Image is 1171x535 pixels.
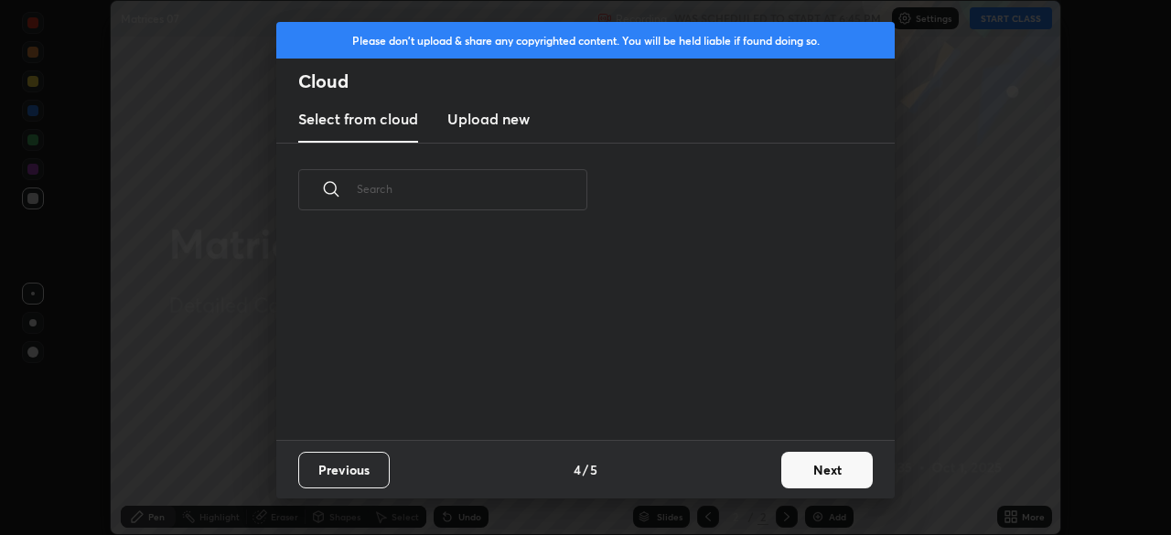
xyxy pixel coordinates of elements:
h3: Select from cloud [298,108,418,130]
input: Search [357,150,587,228]
button: Next [781,452,873,488]
h4: / [583,460,588,479]
div: Please don't upload & share any copyrighted content. You will be held liable if found doing so. [276,22,895,59]
h4: 5 [590,460,597,479]
h3: Upload new [447,108,530,130]
button: Previous [298,452,390,488]
h2: Cloud [298,70,895,93]
h4: 4 [574,460,581,479]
